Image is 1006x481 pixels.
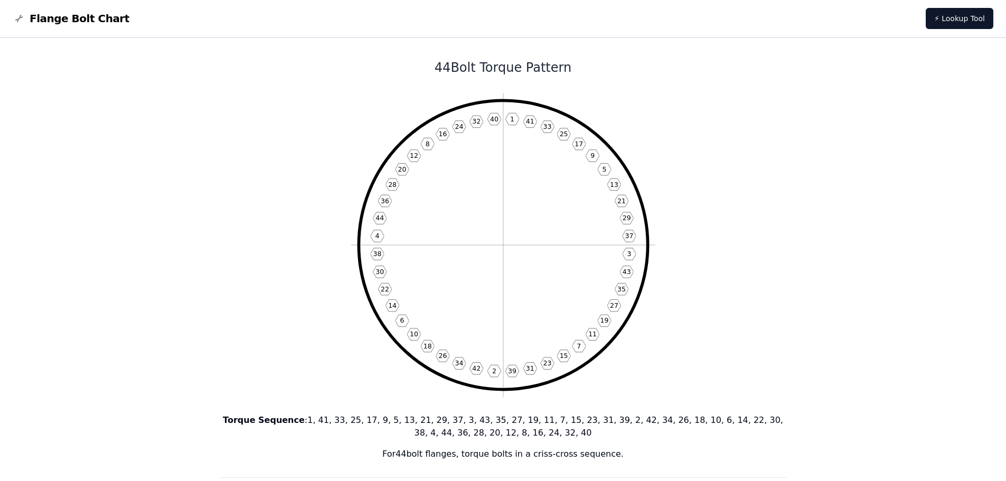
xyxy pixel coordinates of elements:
[388,301,397,309] text: 14
[543,122,551,130] text: 33
[490,115,498,123] text: 40
[380,285,389,293] text: 22
[609,181,618,188] text: 13
[409,330,418,338] text: 10
[525,117,534,125] text: 41
[375,232,379,240] text: 4
[223,415,305,425] b: Torque Sequence
[400,316,404,324] text: 6
[617,285,626,293] text: 35
[609,301,618,309] text: 27
[622,268,631,276] text: 43
[508,367,516,375] text: 39
[492,367,496,375] text: 2
[423,342,431,350] text: 18
[388,181,397,188] text: 28
[30,11,129,26] span: Flange Bolt Chart
[559,130,568,138] text: 25
[590,152,595,159] text: 9
[625,232,633,240] text: 37
[220,414,787,439] p: : 1, 41, 33, 25, 17, 9, 5, 13, 21, 29, 37, 3, 43, 35, 27, 19, 11, 7, 15, 23, 31, 39, 2, 42, 34, 2...
[220,448,787,460] p: For 44 bolt flanges, torque bolts in a criss-cross sequence.
[375,214,384,222] text: 44
[455,359,463,367] text: 34
[510,115,514,123] text: 1
[425,140,429,148] text: 8
[398,165,406,173] text: 20
[622,214,631,222] text: 29
[559,352,568,360] text: 15
[600,316,608,324] text: 19
[472,117,481,125] text: 32
[617,197,626,205] text: 21
[575,140,583,148] text: 17
[220,59,787,76] h1: 44 Bolt Torque Pattern
[577,342,581,350] text: 7
[409,152,418,159] text: 12
[455,122,463,130] text: 24
[472,364,481,372] text: 42
[926,8,993,29] a: ⚡ Lookup Tool
[13,12,25,25] img: Flange Bolt Chart Logo
[588,330,597,338] text: 11
[525,364,534,372] text: 31
[438,130,447,138] text: 16
[602,165,606,173] text: 5
[543,359,551,367] text: 23
[380,197,389,205] text: 36
[627,250,631,258] text: 3
[373,250,381,258] text: 38
[375,268,384,276] text: 30
[13,11,129,26] a: Flange Bolt Chart LogoFlange Bolt Chart
[438,352,447,360] text: 26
